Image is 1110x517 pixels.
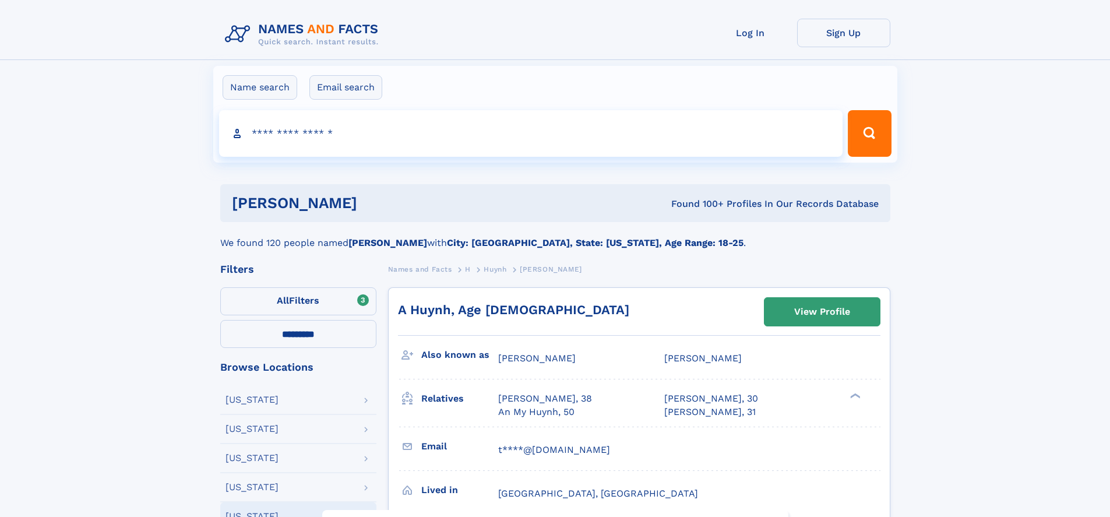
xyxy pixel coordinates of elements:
input: search input [219,110,843,157]
span: [GEOGRAPHIC_DATA], [GEOGRAPHIC_DATA] [498,488,698,499]
span: [PERSON_NAME] [664,353,742,364]
h3: Also known as [421,345,498,365]
a: [PERSON_NAME], 30 [664,392,758,405]
a: View Profile [764,298,880,326]
div: [US_STATE] [225,483,279,492]
img: Logo Names and Facts [220,19,388,50]
div: Found 100+ Profiles In Our Records Database [514,198,879,210]
h3: Email [421,437,498,456]
h3: Relatives [421,389,498,409]
label: Name search [223,75,297,100]
div: ❯ [847,392,861,400]
div: Filters [220,264,376,275]
a: Log In [704,19,797,47]
label: Email search [309,75,382,100]
div: [US_STATE] [225,395,279,405]
button: Search Button [848,110,891,157]
label: Filters [220,287,376,315]
a: A Huynh, Age [DEMOGRAPHIC_DATA] [398,303,629,317]
span: [PERSON_NAME] [498,353,576,364]
a: H [465,262,471,276]
div: We found 120 people named with . [220,222,890,250]
span: All [277,295,289,306]
b: City: [GEOGRAPHIC_DATA], State: [US_STATE], Age Range: 18-25 [447,237,743,248]
span: H [465,265,471,273]
span: Huynh [484,265,506,273]
a: [PERSON_NAME], 31 [664,406,756,418]
span: [PERSON_NAME] [520,265,582,273]
b: [PERSON_NAME] [348,237,427,248]
div: View Profile [794,298,850,325]
div: [US_STATE] [225,424,279,434]
a: Names and Facts [388,262,452,276]
a: [PERSON_NAME], 38 [498,392,592,405]
h1: [PERSON_NAME] [232,196,515,210]
a: Huynh [484,262,506,276]
a: An My Huynh, 50 [498,406,575,418]
div: Browse Locations [220,362,376,372]
h3: Lived in [421,480,498,500]
div: [US_STATE] [225,453,279,463]
a: Sign Up [797,19,890,47]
